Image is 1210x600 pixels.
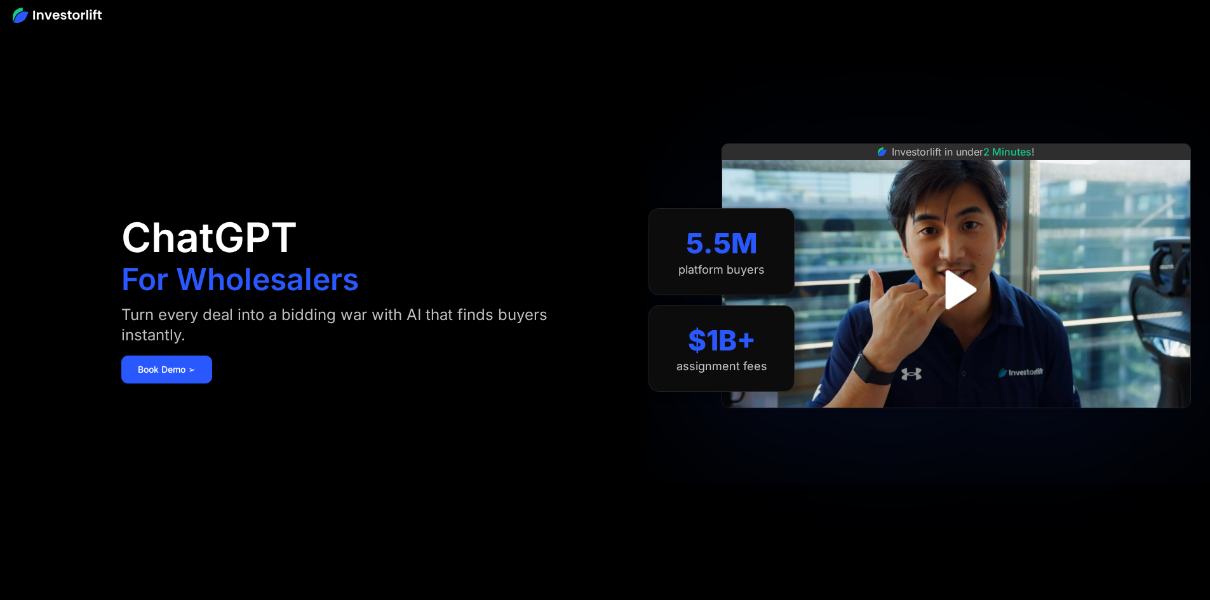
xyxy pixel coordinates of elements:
[688,324,756,357] div: $1B+
[861,415,1052,430] iframe: Customer reviews powered by Trustpilot
[121,305,579,345] div: Turn every deal into a bidding war with AI that finds buyers instantly.
[678,263,765,277] div: platform buyers
[892,144,1035,159] div: Investorlift in under !
[686,227,758,260] div: 5.5M
[121,264,359,295] h1: For Wholesalers
[121,356,212,383] a: Book Demo ➢
[121,217,297,258] h1: ChatGPT
[928,262,985,318] a: open lightbox
[983,145,1032,158] span: 2 Minutes
[676,359,767,373] div: assignment fees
